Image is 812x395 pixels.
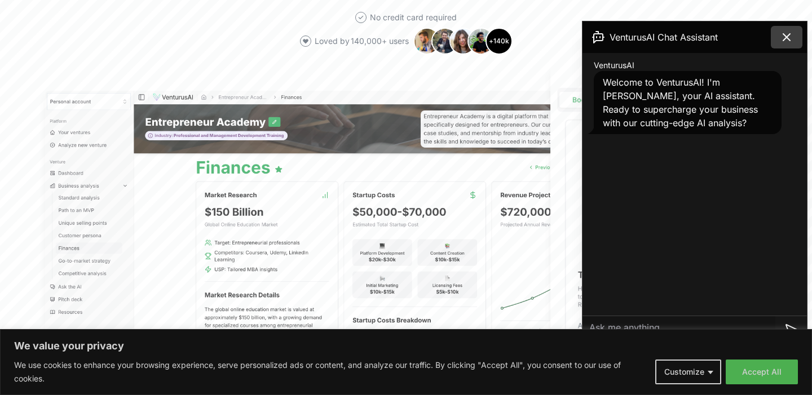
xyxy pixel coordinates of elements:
[14,358,647,385] p: We use cookies to enhance your browsing experience, serve personalized ads or content, and analyz...
[726,360,798,384] button: Accept All
[449,28,476,55] img: Avatar 3
[14,339,798,353] p: We value your privacy
[610,30,718,44] span: VenturusAI Chat Assistant
[467,28,495,55] img: Avatar 4
[594,60,634,71] span: VenturusAI
[431,28,458,55] img: Avatar 2
[655,360,721,384] button: Customize
[413,28,440,55] img: Avatar 1
[603,77,758,128] span: Welcome to VenturusAI! I'm [PERSON_NAME], your AI assistant. Ready to supercharge your business w...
